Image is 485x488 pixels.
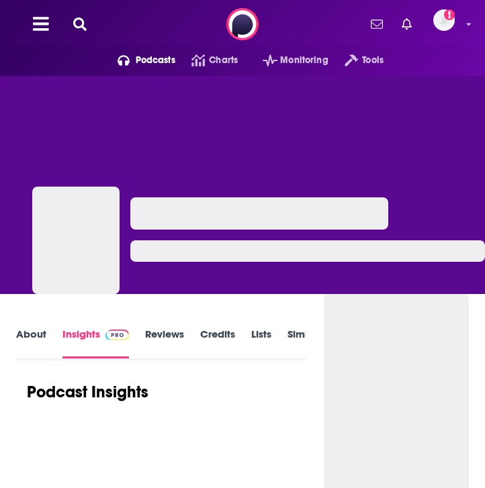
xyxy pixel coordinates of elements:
a: Show notifications dropdown [396,13,417,36]
span: Charts [209,51,238,70]
h1: Podcast Insights [27,382,148,402]
a: About [16,328,46,358]
span: Monitoring [280,51,328,70]
a: Lists [251,328,271,358]
button: open menu [247,50,328,71]
a: Similar [288,328,320,358]
img: User Profile [433,9,455,31]
span: Tools [362,51,384,70]
a: Credits [200,328,235,358]
a: Show notifications dropdown [365,13,388,36]
button: open menu [328,50,384,71]
a: Logged in as systemsteam [433,9,463,39]
svg: Add a profile image [444,9,455,20]
a: InsightsPodchaser Pro [62,328,129,358]
span: Podcasts [136,51,175,70]
a: Reviews [145,328,184,358]
span: Logged in as systemsteam [433,9,455,31]
img: Podchaser Pro [105,330,129,340]
button: open menu [101,50,175,71]
img: Podchaser - Follow, Share and Rate Podcasts [226,8,259,40]
a: Charts [175,50,238,71]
